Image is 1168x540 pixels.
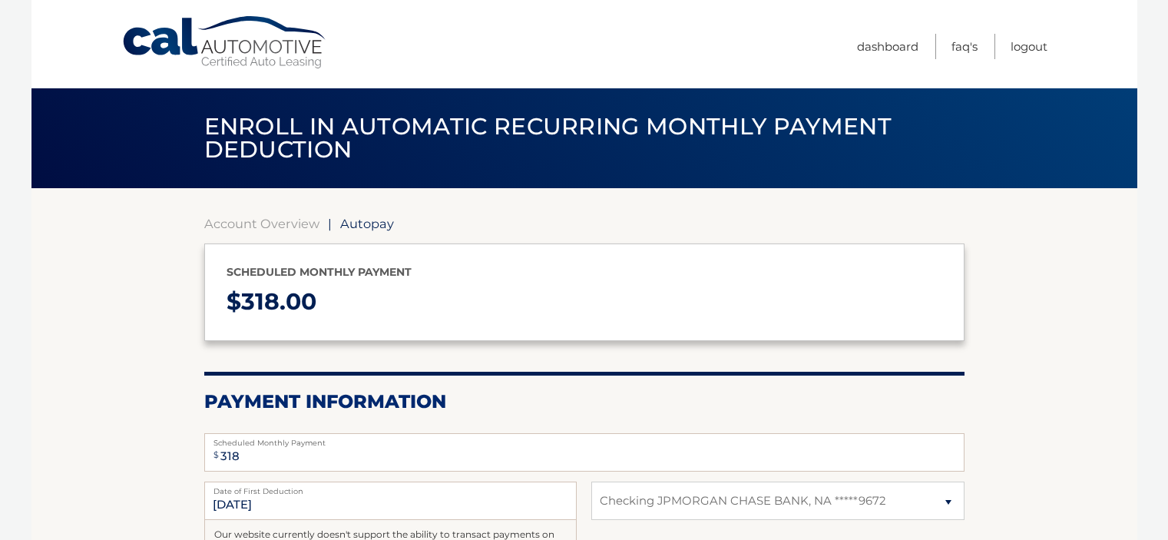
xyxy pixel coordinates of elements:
span: Autopay [340,216,394,231]
span: 318.00 [241,287,316,316]
h2: Payment Information [204,390,965,413]
input: Payment Date [204,482,577,520]
label: Date of First Deduction [204,482,577,494]
p: Scheduled monthly payment [227,263,942,282]
label: Scheduled Monthly Payment [204,433,965,446]
a: Logout [1011,34,1047,59]
span: Enroll in automatic recurring monthly payment deduction [204,112,892,164]
span: | [328,216,332,231]
input: Payment Amount [204,433,965,472]
span: $ [209,438,223,472]
a: FAQ's [951,34,978,59]
a: Dashboard [857,34,918,59]
p: $ [227,282,942,323]
a: Account Overview [204,216,319,231]
a: Cal Automotive [121,15,329,70]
